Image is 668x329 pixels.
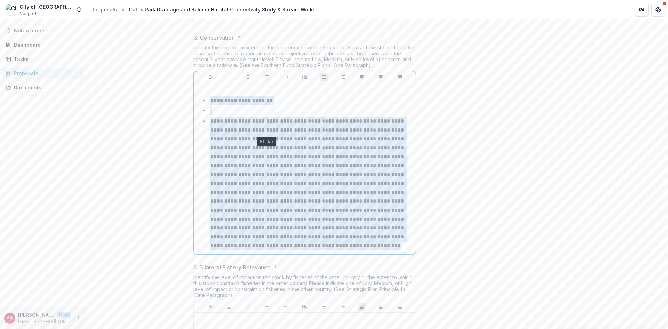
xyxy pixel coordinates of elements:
[129,6,316,13] div: Gates Park Drainage and Salmon Habitat Connectivity Study & Stream Works
[282,303,290,311] button: Heading 1
[3,53,84,65] a: Tasks
[320,73,328,81] button: Bullet List
[244,73,252,81] button: Italicize
[193,33,235,42] p: 3. Conservation
[6,4,17,15] img: City of Port Coquitlam
[3,68,84,79] a: Proposals
[7,316,13,320] div: Ajai Varghese Alex
[635,3,649,17] button: Partners
[14,28,81,34] span: Notifications
[14,84,78,91] div: Documents
[90,5,120,15] a: Proposals
[14,70,78,77] div: Proposals
[3,39,84,50] a: Dashboard
[3,82,84,93] a: Documents
[263,73,271,81] button: Strike
[14,41,78,48] div: Dashboard
[301,73,309,81] button: Heading 2
[57,312,71,318] p: User
[358,73,366,81] button: Align Left
[206,73,214,81] button: Bold
[263,303,271,311] button: Strike
[19,3,71,10] div: City of [GEOGRAPHIC_DATA]
[396,73,404,81] button: Align Right
[193,263,271,272] p: 4. Bilateral Fishery Relevance
[74,3,84,17] button: Open entity switcher
[18,319,71,325] p: [EMAIL_ADDRESS][DOMAIN_NAME]
[244,303,252,311] button: Italicize
[358,303,366,311] button: Align Left
[193,45,416,71] div: Identify the level of concern for the conservation of the stock unit. Status of the stock should ...
[93,6,117,13] div: Proposals
[225,73,233,81] button: Underline
[320,303,328,311] button: Bullet List
[339,73,347,81] button: Ordered List
[301,303,309,311] button: Heading 2
[282,73,290,81] button: Heading 1
[193,274,416,301] div: Identify the level of impact on this stock by fisheries of the other country or the extent to whi...
[339,303,347,311] button: Ordered List
[206,303,214,311] button: Bold
[376,73,385,81] button: Align Center
[651,3,665,17] button: Get Help
[14,55,78,63] div: Tasks
[3,25,84,36] button: Notifications
[19,10,39,17] span: Nonprofit
[18,311,54,319] p: [PERSON_NAME] [PERSON_NAME]
[90,5,318,15] nav: breadcrumb
[396,303,404,311] button: Align Right
[376,303,385,311] button: Align Center
[225,303,233,311] button: Underline
[74,314,82,322] button: More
